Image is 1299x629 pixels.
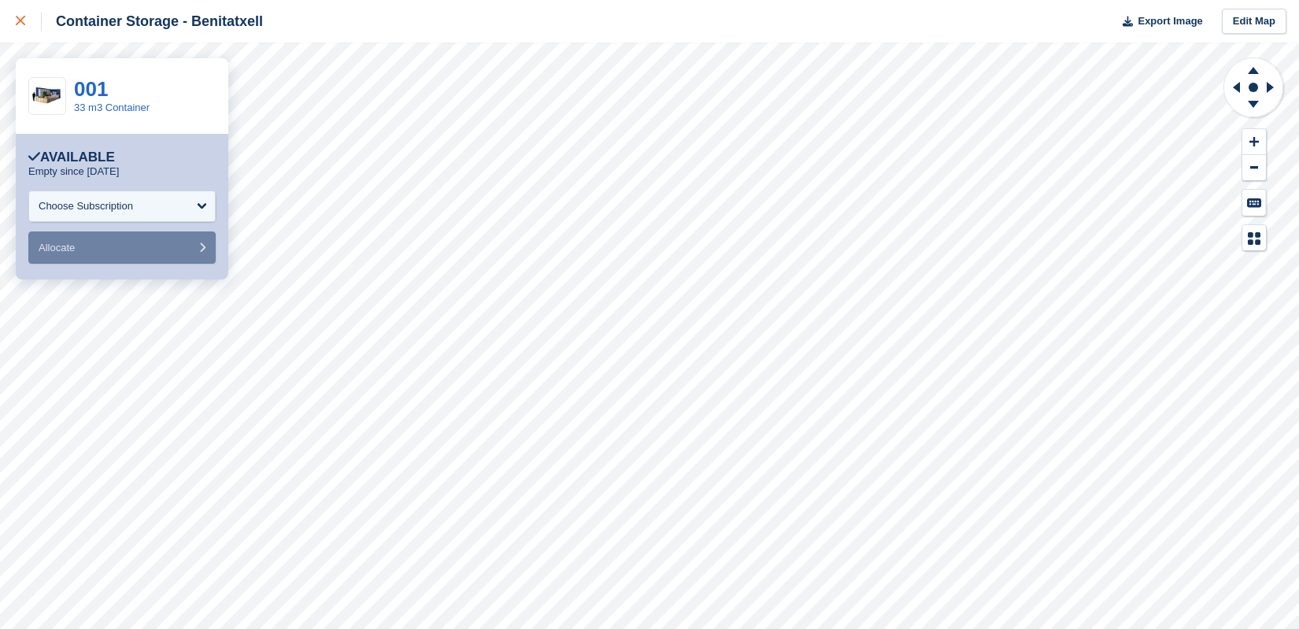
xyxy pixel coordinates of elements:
div: Choose Subscription [39,198,133,214]
a: 33 m3 Container [74,102,150,113]
a: Edit Map [1222,9,1286,35]
button: Export Image [1113,9,1203,35]
div: Available [28,150,115,165]
div: Container Storage - Benitatxell [42,12,263,31]
button: Zoom In [1242,129,1266,155]
button: Zoom Out [1242,155,1266,181]
button: Allocate [28,231,216,264]
span: Allocate [39,242,75,253]
img: 20.jpg [29,83,65,110]
p: Empty since [DATE] [28,165,119,178]
button: Map Legend [1242,225,1266,251]
span: Export Image [1138,13,1202,29]
a: 001 [74,77,108,101]
button: Keyboard Shortcuts [1242,190,1266,216]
